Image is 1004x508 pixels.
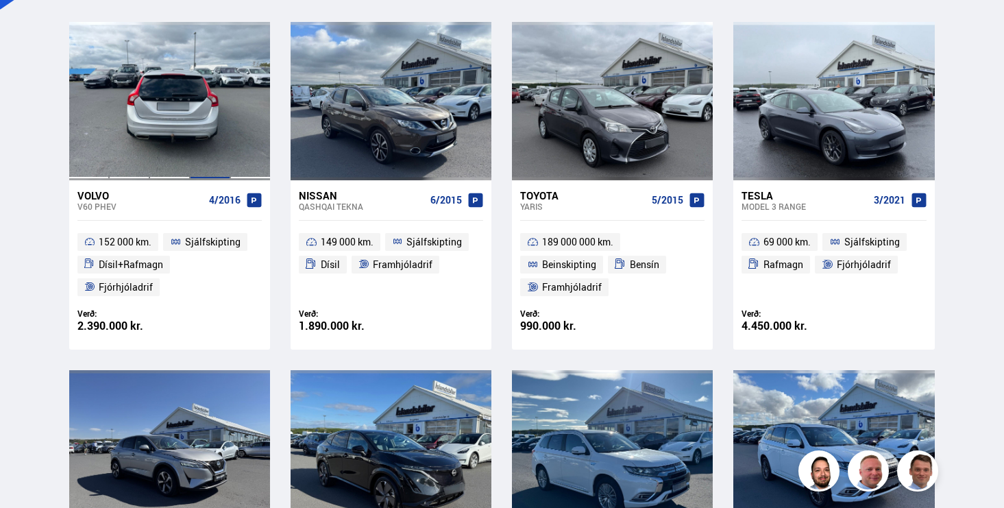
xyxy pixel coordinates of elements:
div: Verð: [77,309,170,319]
div: Verð: [299,309,391,319]
div: Yaris [520,202,646,211]
a: Tesla Model 3 RANGE 3/2021 69 000 km. Sjálfskipting Rafmagn Fjórhjóladrif Verð: 4.450.000 kr. [733,180,934,350]
span: Rafmagn [763,256,803,273]
div: V60 PHEV [77,202,204,211]
span: 5/2015 [652,195,683,206]
span: Sjálfskipting [844,234,900,250]
div: 990.000 kr. [520,320,613,332]
span: Fjórhjóladrif [99,279,153,295]
span: 152 000 km. [99,234,151,250]
span: Framhjóladrif [373,256,432,273]
span: 189 000 000 km. [542,234,613,250]
span: Framhjóladrif [542,279,602,295]
span: 4/2016 [209,195,241,206]
img: nhp88E3Fdnt1Opn2.png [800,452,842,494]
div: Nissan [299,189,425,202]
span: 149 000 km. [321,234,374,250]
span: Sjálfskipting [406,234,462,250]
a: Volvo V60 PHEV 4/2016 152 000 km. Sjálfskipting Dísil+Rafmagn Fjórhjóladrif Verð: 2.390.000 kr. [69,180,270,350]
span: 6/2015 [430,195,462,206]
span: 69 000 km. [763,234,811,250]
img: siFngHWaQ9KaOqBr.png [850,452,891,494]
span: Dísil+Rafmagn [99,256,163,273]
div: 2.390.000 kr. [77,320,170,332]
div: Volvo [77,189,204,202]
a: Toyota Yaris 5/2015 189 000 000 km. Beinskipting Bensín Framhjóladrif Verð: 990.000 kr. [512,180,713,350]
span: 3/2021 [874,195,905,206]
span: Fjórhjóladrif [837,256,891,273]
a: Nissan Qashqai TEKNA 6/2015 149 000 km. Sjálfskipting Dísil Framhjóladrif Verð: 1.890.000 kr. [291,180,491,350]
div: Qashqai TEKNA [299,202,425,211]
div: Toyota [520,189,646,202]
button: Opna LiveChat spjallviðmót [11,5,52,47]
span: Dísil [321,256,340,273]
div: 1.890.000 kr. [299,320,391,332]
div: Tesla [742,189,868,202]
div: Verð: [742,309,834,319]
img: FbJEzSuNWCJXmdc-.webp [899,452,940,494]
span: Beinskipting [542,256,596,273]
span: Sjálfskipting [185,234,241,250]
div: 4.450.000 kr. [742,320,834,332]
div: Verð: [520,309,613,319]
div: Model 3 RANGE [742,202,868,211]
span: Bensín [630,256,659,273]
